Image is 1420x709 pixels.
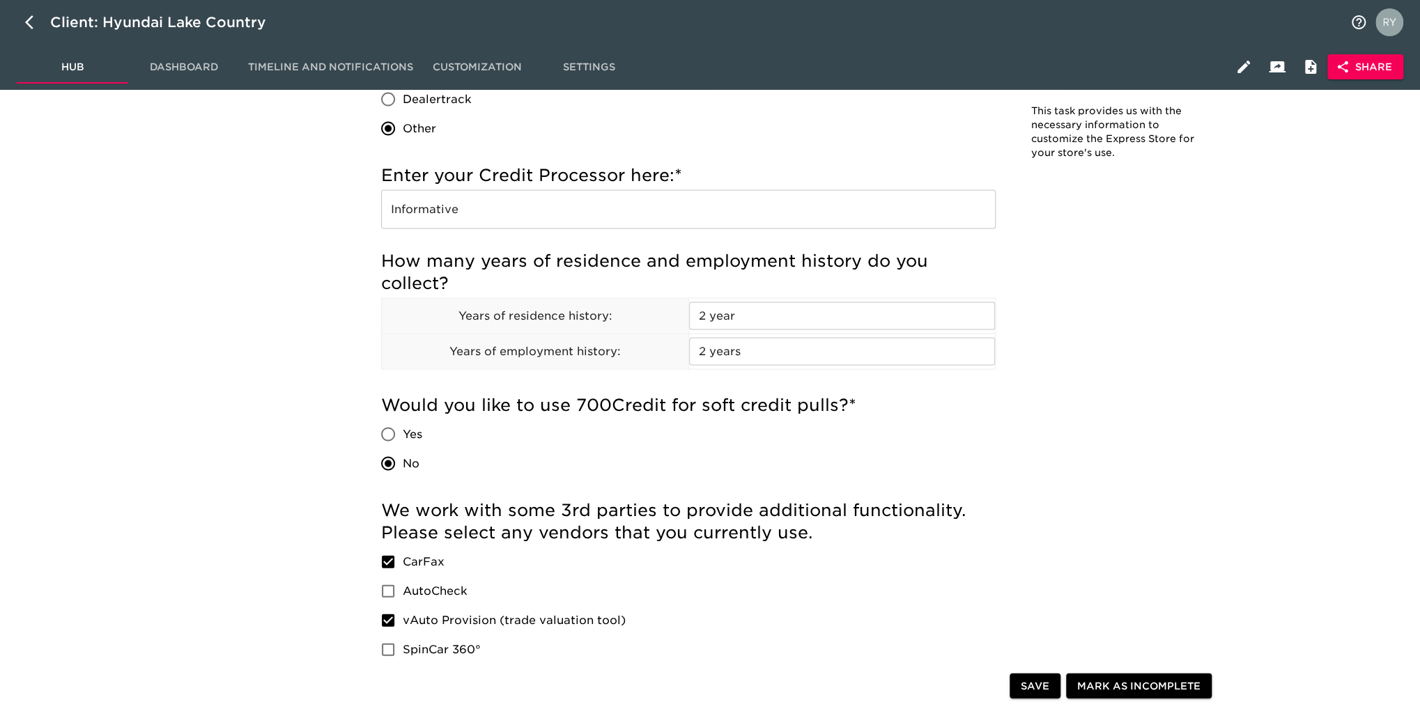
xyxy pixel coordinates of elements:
[381,394,996,416] h5: Would you like to use 700Credit for soft credit pulls?
[137,59,231,76] span: Dashboard
[381,499,996,543] h5: We work with some 3rd parties to provide additional functionality. Please select any vendors that...
[381,164,996,186] h5: Enter your Credit Processor here:
[430,59,525,76] span: Customization
[403,120,436,137] span: Other
[1342,6,1375,39] button: notifications
[403,426,422,442] span: Yes
[381,249,996,294] h5: How many years of residence and employment history do you collect?
[1077,677,1201,694] span: Mark as Incomplete
[403,641,481,657] span: SpinCar 360°
[541,59,636,76] span: Settings
[1327,54,1403,80] button: Share
[1227,50,1260,84] button: Edit Hub
[403,91,472,107] span: Dealertrack
[403,611,626,628] span: vAuto Provision (trade valuation tool)
[1031,104,1198,159] p: This task provides us with the necessary information to customize the Express Store for your stor...
[1021,677,1049,694] span: Save
[403,582,468,599] span: AutoCheck
[50,11,286,33] div: Client: Hyundai Lake Country
[382,307,688,324] p: Years of residence history:
[25,59,120,76] span: Hub
[1066,673,1212,699] button: Mark as Incomplete
[1010,673,1060,699] button: Save
[248,59,413,76] span: Timeline and Notifications
[403,455,419,472] span: No
[1294,50,1327,84] button: Internal Notes and Comments
[403,553,445,570] span: CarFax
[1375,8,1403,36] img: Profile
[382,343,688,359] p: Years of employment history:
[1260,50,1294,84] button: Client View
[1338,59,1392,76] span: Share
